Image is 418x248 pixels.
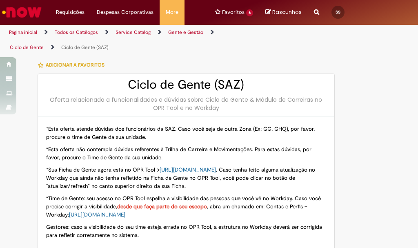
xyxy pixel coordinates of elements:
[97,8,153,16] span: Despesas Corporativas
[46,223,322,239] span: Gestores: caso a visibilidade do seu time esteja errada no OPR Tool, a estrutura no Workday dever...
[69,211,125,218] a: [URL][DOMAIN_NAME]
[272,8,302,16] span: Rascunhos
[117,203,207,210] span: desde que faça parte do seu escopo
[222,8,245,16] span: Favoritos
[56,8,84,16] span: Requisições
[55,29,98,36] a: Todos os Catálogos
[46,62,104,68] span: Adicionar a Favoritos
[160,166,216,173] a: [URL][DOMAIN_NAME]
[1,4,43,20] img: ServiceNow
[116,29,151,36] a: Service Catalog
[46,146,311,161] span: *Esta oferta não contempla dúvidas referentes à Trilha de Carreira e Movimentações. Para estas dú...
[10,44,44,51] a: Ciclo de Gente
[38,56,109,74] button: Adicionar a Favoritos
[46,78,327,92] h2: Ciclo de Gente (SAZ)
[46,166,315,190] span: *Sua Ficha de Gente agora está no OPR Tool > . Caso tenha feito alguma atualização no Workday que...
[265,8,302,16] a: No momento, sua lista de rascunhos tem 0 Itens
[166,8,178,16] span: More
[336,9,340,15] span: SS
[246,9,253,16] span: 6
[168,29,203,36] a: Gente e Gestão
[6,25,238,55] ul: Trilhas de página
[46,125,315,141] span: *Esta oferta atende dúvidas dos funcionários da SAZ. Caso você seja de outra Zona (Ex: GG, GHQ), ...
[46,96,327,112] div: Oferta relacionada a funcionalidades e dúvidas sobre Ciclo de Gente & Módulo de Carreiras no OPR ...
[46,195,321,218] span: *Time de Gente: seu acesso no OPR Tool espelha a visibilidade das pessoas que você vê no Workday....
[61,44,109,51] a: Ciclo de Gente (SAZ)
[9,29,37,36] a: Página inicial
